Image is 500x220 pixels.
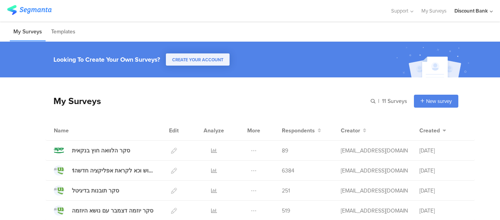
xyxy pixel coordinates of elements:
div: Discount Bank [454,7,488,15]
span: 519 [282,207,290,215]
img: segmanta logo [7,5,51,15]
li: My Surveys [10,23,46,41]
button: Created [419,126,446,135]
div: סקר תובנות בדיגיטל [72,187,119,195]
span: 251 [282,187,290,195]
div: More [245,121,262,140]
span: Support [391,7,408,15]
span: 6384 [282,167,294,175]
a: תובנה בדיגיטל העדפת לקוחות וידגט עוש וכא לקראת אפליקציה חדשה1 [54,165,154,176]
div: anat.gilad@dbank.co.il [341,147,408,155]
div: survey_discount@dbank.co.il [341,207,408,215]
span: 11 Surveys [382,97,407,105]
a: סקר הלוואה חוץ בנקאית [54,145,130,156]
span: Respondents [282,126,315,135]
button: Creator [341,126,366,135]
span: Creator [341,126,360,135]
div: [DATE] [419,167,467,175]
li: Templates [48,23,79,41]
div: [DATE] [419,207,467,215]
a: סקר יוזמה דצמבר עם נושא היוזמה [54,205,153,216]
a: סקר תובנות בדיגיטל [54,185,119,196]
div: survey_discount@dbank.co.il [341,187,408,195]
button: Respondents [282,126,321,135]
div: Looking To Create Your Own Surveys? [53,55,160,64]
span: | [377,97,381,105]
button: CREATE YOUR ACCOUNT [166,53,230,66]
span: 89 [282,147,288,155]
div: Analyze [202,121,226,140]
div: survey_discount@dbank.co.il [341,167,408,175]
span: CREATE YOUR ACCOUNT [172,57,223,63]
img: create_account_image.svg [393,44,474,80]
span: New survey [426,97,452,105]
div: תובנה בדיגיטל העדפת לקוחות וידגט עוש וכא לקראת אפליקציה חדשה1 [72,167,154,175]
div: סקר יוזמה דצמבר עם נושא היוזמה [72,207,153,215]
span: Created [419,126,440,135]
div: סקר הלוואה חוץ בנקאית [72,147,130,155]
div: Edit [165,121,182,140]
div: [DATE] [419,187,467,195]
div: Name [54,126,101,135]
div: [DATE] [419,147,467,155]
div: My Surveys [46,94,101,108]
